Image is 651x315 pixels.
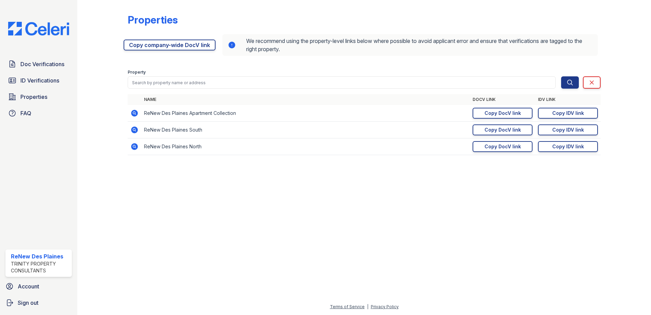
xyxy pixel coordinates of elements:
a: Privacy Policy [371,304,399,309]
td: ReNew Des Plaines Apartment Collection [141,105,470,122]
a: Properties [5,90,72,104]
a: Copy company-wide DocV link [124,40,216,50]
span: FAQ [20,109,31,117]
span: Account [18,282,39,290]
th: Name [141,94,470,105]
a: Copy IDV link [538,141,598,152]
div: ReNew Des Plaines [11,252,69,260]
a: ID Verifications [5,74,72,87]
div: Copy DocV link [485,110,521,117]
span: Doc Verifications [20,60,64,68]
span: ID Verifications [20,76,59,85]
th: IDV Link [535,94,601,105]
div: Copy IDV link [552,143,584,150]
div: Copy DocV link [485,126,521,133]
a: Sign out [3,296,75,310]
img: CE_Logo_Blue-a8612792a0a2168367f1c8372b55b34899dd931a85d93a1a3d3e32e68fde9ad4.png [3,22,75,35]
span: Sign out [18,299,38,307]
span: Properties [20,93,47,101]
a: Terms of Service [330,304,365,309]
a: Copy DocV link [473,141,533,152]
div: Trinity Property Consultants [11,260,69,274]
a: Account [3,280,75,293]
div: | [367,304,368,309]
div: Copy IDV link [552,126,584,133]
div: Copy IDV link [552,110,584,117]
td: ReNew Des Plaines North [141,138,470,155]
a: Copy IDV link [538,124,598,135]
a: Doc Verifications [5,57,72,71]
a: Copy IDV link [538,108,598,119]
input: Search by property name or address [128,76,556,89]
th: DocV Link [470,94,535,105]
label: Property [128,70,146,75]
td: ReNew Des Plaines South [141,122,470,138]
div: Properties [128,14,178,26]
div: Copy DocV link [485,143,521,150]
a: Copy DocV link [473,124,533,135]
div: We recommend using the property-level links below where possible to avoid applicant error and ens... [222,34,598,56]
a: FAQ [5,106,72,120]
a: Copy DocV link [473,108,533,119]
